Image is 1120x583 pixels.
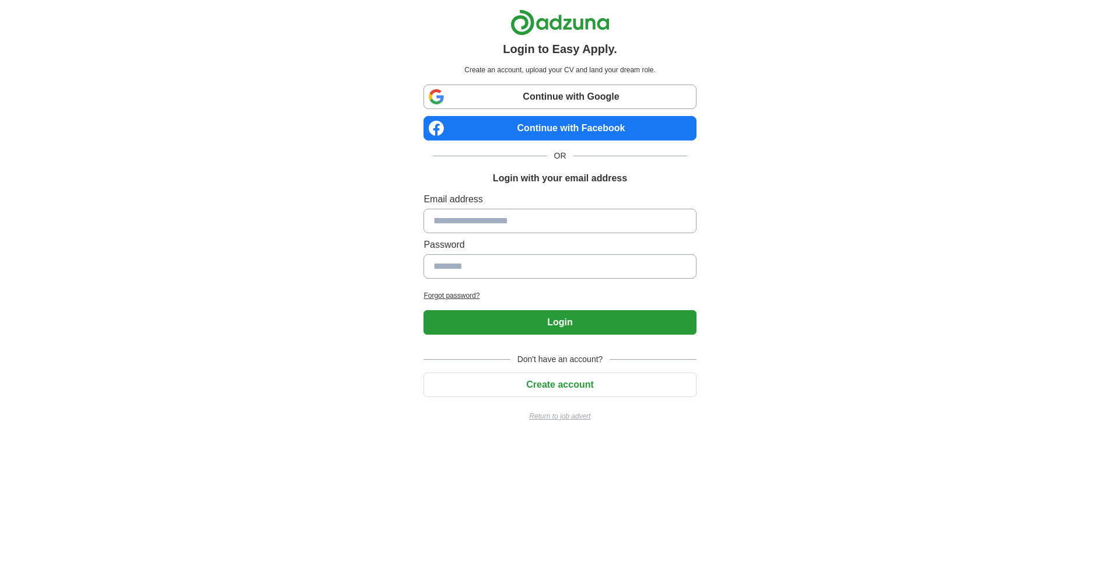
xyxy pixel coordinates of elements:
label: Email address [423,192,696,206]
h1: Login to Easy Apply. [503,40,617,58]
label: Password [423,238,696,252]
span: OR [547,150,573,162]
img: Adzuna logo [510,9,610,36]
a: Return to job advert [423,411,696,422]
a: Continue with Google [423,85,696,109]
a: Continue with Facebook [423,116,696,141]
p: Create an account, upload your CV and land your dream role. [426,65,694,75]
h1: Login with your email address [493,171,627,185]
button: Create account [423,373,696,397]
span: Don't have an account? [510,353,610,366]
a: Forgot password? [423,290,696,301]
a: Create account [423,380,696,389]
button: Login [423,310,696,335]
